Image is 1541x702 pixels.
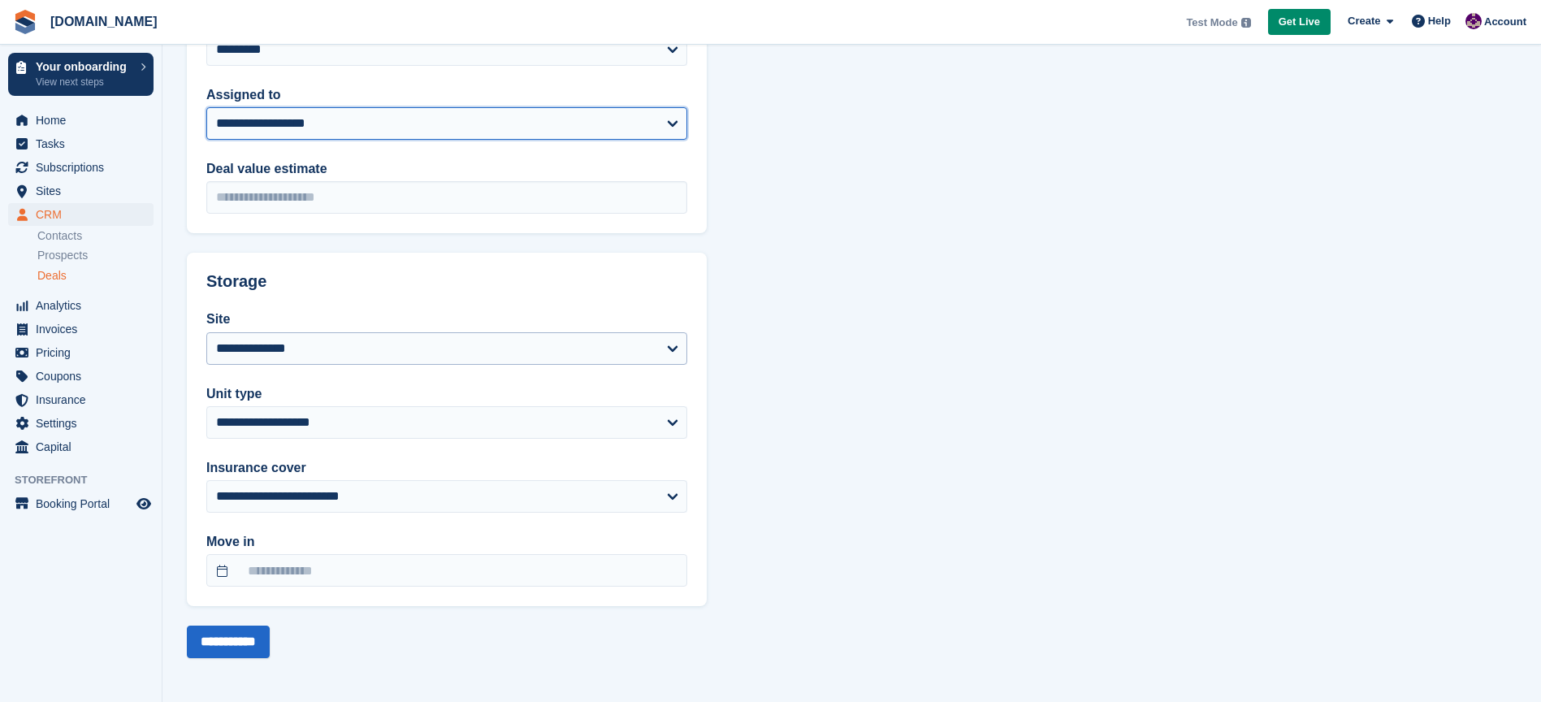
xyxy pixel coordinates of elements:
span: Test Mode [1186,15,1237,31]
label: Move in [206,532,687,552]
img: icon-info-grey-7440780725fd019a000dd9b08b2336e03edf1995a4989e88bcd33f0948082b44.svg [1241,18,1251,28]
a: Contacts [37,228,154,244]
span: Pricing [36,341,133,364]
a: Preview store [134,494,154,513]
span: Booking Portal [36,492,133,515]
span: Analytics [36,294,133,317]
h2: Storage [206,272,687,291]
a: Prospects [37,247,154,264]
span: Prospects [37,248,88,263]
p: Your onboarding [36,61,132,72]
a: menu [8,435,154,458]
span: Deals [37,268,67,284]
label: Insurance cover [206,458,687,478]
a: menu [8,294,154,317]
span: Settings [36,412,133,435]
span: Invoices [36,318,133,340]
span: Sites [36,180,133,202]
label: Unit type [206,384,687,404]
span: CRM [36,203,133,226]
img: Anna Žambůrková [1465,13,1482,29]
a: menu [8,109,154,132]
span: Tasks [36,132,133,155]
img: stora-icon-8386f47178a22dfd0bd8f6a31ec36ba5ce8667c1dd55bd0f319d3a0aa187defe.svg [13,10,37,34]
a: menu [8,156,154,179]
span: Home [36,109,133,132]
span: Help [1428,13,1451,29]
span: Subscriptions [36,156,133,179]
label: Deal value estimate [206,159,687,179]
span: Capital [36,435,133,458]
a: menu [8,180,154,202]
label: Site [206,310,687,329]
span: Get Live [1279,14,1320,30]
a: menu [8,203,154,226]
span: Create [1348,13,1380,29]
a: menu [8,412,154,435]
span: Storefront [15,472,162,488]
a: [DOMAIN_NAME] [44,8,164,35]
a: Get Live [1268,9,1331,36]
span: Coupons [36,365,133,388]
a: menu [8,365,154,388]
a: menu [8,492,154,515]
a: Your onboarding View next steps [8,53,154,96]
a: Deals [37,267,154,284]
a: menu [8,388,154,411]
p: View next steps [36,75,132,89]
span: Insurance [36,388,133,411]
span: Account [1484,14,1526,30]
a: menu [8,318,154,340]
a: menu [8,341,154,364]
a: menu [8,132,154,155]
label: Assigned to [206,85,687,105]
